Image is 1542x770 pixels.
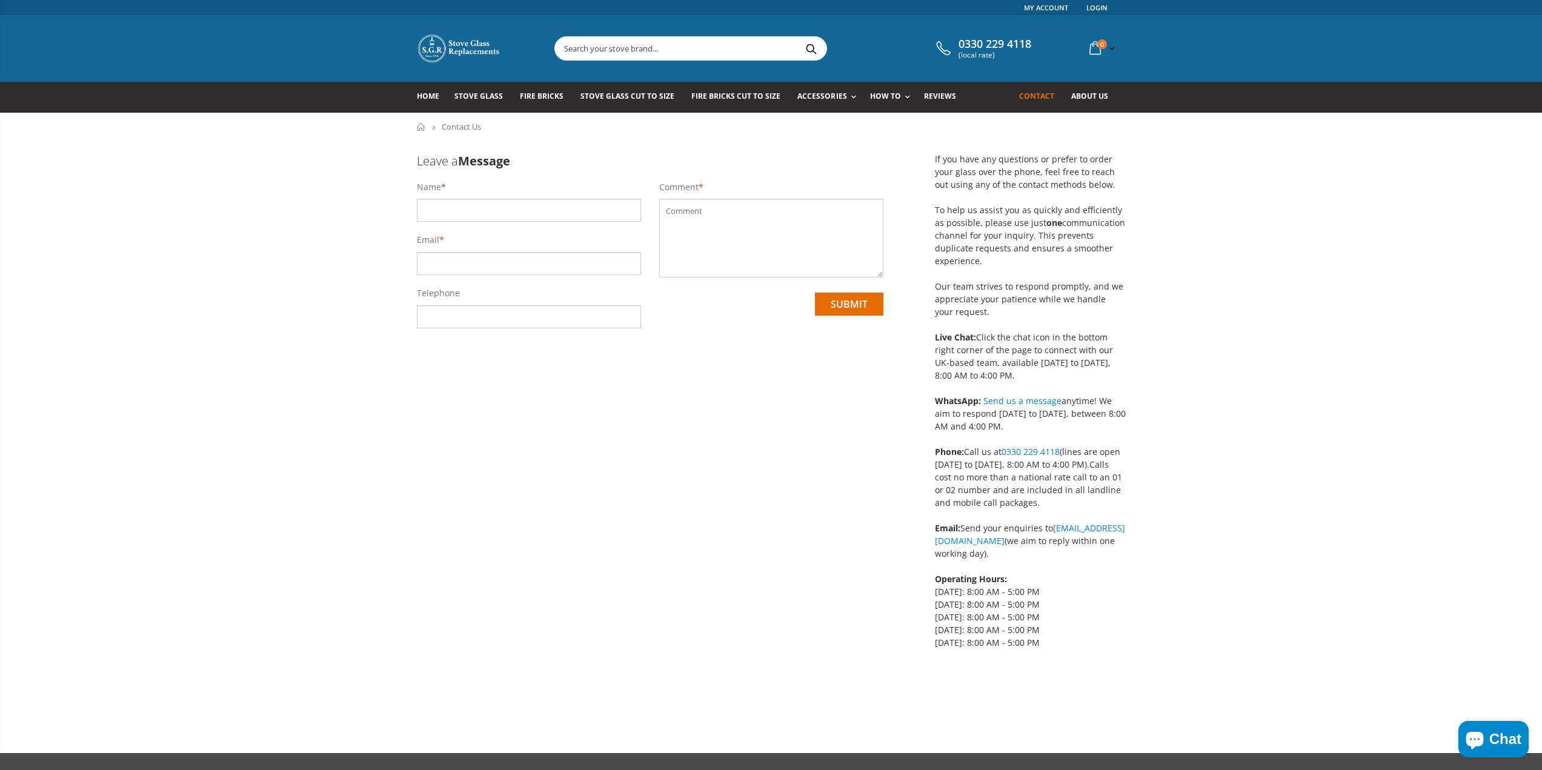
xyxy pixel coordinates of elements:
[870,91,901,101] span: How To
[659,181,699,193] label: Comment
[1019,91,1054,101] span: Contact
[935,153,1126,382] p: If you have any questions or prefer to order your glass over the phone, feel free to reach out us...
[924,91,956,101] span: Reviews
[935,446,1125,648] span: Call us at (lines are open [DATE] to [DATE], 8:00 AM to 4:00 PM). Send your enquiries to (we aim ...
[935,522,1125,546] a: [EMAIL_ADDRESS][DOMAIN_NAME]
[417,33,502,64] img: Stove Glass Replacement
[1071,91,1108,101] span: About us
[442,121,481,132] span: Contact Us
[935,331,1113,381] span: Click the chat icon in the bottom right corner of the page to connect with our UK-based team, ava...
[1002,446,1060,457] a: 0330 229 4118
[935,522,960,534] strong: Email:
[1085,36,1117,60] a: 0
[1046,217,1062,228] strong: one
[1019,82,1063,113] a: Contact
[935,395,981,407] strong: WhatsApp:
[924,82,965,113] a: Reviews
[520,82,573,113] a: Fire Bricks
[580,82,683,113] a: Stove Glass Cut To Size
[417,234,439,246] label: Email
[691,82,789,113] a: Fire Bricks Cut To Size
[520,91,563,101] span: Fire Bricks
[935,395,1126,432] span: anytime! We aim to respond [DATE] to [DATE], between 8:00 AM and 4:00 PM.
[935,573,1007,585] strong: Operating Hours:
[417,123,426,131] a: Home
[815,293,883,316] input: submit
[454,82,512,113] a: Stove Glass
[454,91,503,101] span: Stove Glass
[983,395,1062,407] a: Send us a message
[417,287,460,299] label: Telephone
[935,446,964,457] strong: Phone:
[797,91,846,101] span: Accessories
[417,82,448,113] a: Home
[798,37,825,60] button: Search
[959,38,1031,51] span: 0330 229 4118
[458,153,510,169] b: Message
[870,82,916,113] a: How To
[1071,82,1117,113] a: About us
[935,331,976,343] strong: Live Chat:
[1097,39,1107,49] span: 0
[417,153,883,169] h3: Leave a
[417,91,439,101] span: Home
[580,91,674,101] span: Stove Glass Cut To Size
[691,91,780,101] span: Fire Bricks Cut To Size
[959,51,1031,59] span: (local rate)
[797,82,862,113] a: Accessories
[555,37,962,60] input: Search your stove brand...
[933,38,1031,59] a: 0330 229 4118 (local rate)
[417,181,441,193] label: Name
[935,459,1122,508] span: Calls cost no more than a national rate call to an 01 or 02 number and are included in all landli...
[1455,721,1532,760] inbox-online-store-chat: Shopify online store chat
